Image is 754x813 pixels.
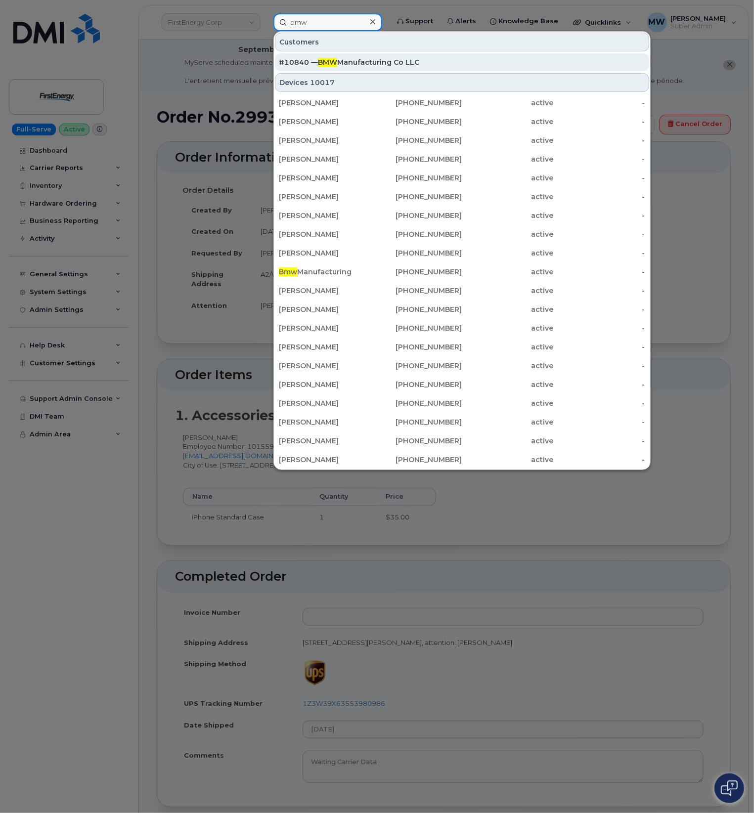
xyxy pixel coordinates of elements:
[553,323,645,333] div: -
[462,229,553,239] div: active
[279,248,370,258] div: [PERSON_NAME]
[462,380,553,389] div: active
[553,192,645,202] div: -
[370,154,462,164] div: [PHONE_NUMBER]
[279,286,370,296] div: [PERSON_NAME]
[462,436,553,446] div: active
[462,361,553,371] div: active
[370,455,462,465] div: [PHONE_NUMBER]
[553,304,645,314] div: -
[553,154,645,164] div: -
[553,436,645,446] div: -
[462,154,553,164] div: active
[279,192,370,202] div: [PERSON_NAME]
[275,53,649,71] a: #10840 —BMWManufacturing Co LLC
[275,94,649,112] a: [PERSON_NAME][PHONE_NUMBER]active-
[553,211,645,220] div: -
[462,173,553,183] div: active
[310,78,335,87] span: 10017
[553,267,645,277] div: -
[275,413,649,431] a: [PERSON_NAME][PHONE_NUMBER]active-
[279,173,370,183] div: [PERSON_NAME]
[462,211,553,220] div: active
[279,342,370,352] div: [PERSON_NAME]
[553,286,645,296] div: -
[553,342,645,352] div: -
[279,455,370,465] div: [PERSON_NAME]
[370,323,462,333] div: [PHONE_NUMBER]
[279,57,645,67] div: #10840 — Manufacturing Co LLC
[279,323,370,333] div: [PERSON_NAME]
[279,361,370,371] div: [PERSON_NAME]
[553,398,645,408] div: -
[275,131,649,149] a: [PERSON_NAME][PHONE_NUMBER]active-
[462,455,553,465] div: active
[553,229,645,239] div: -
[462,417,553,427] div: active
[275,451,649,469] a: [PERSON_NAME][PHONE_NUMBER]active-
[370,135,462,145] div: [PHONE_NUMBER]
[370,398,462,408] div: [PHONE_NUMBER]
[553,248,645,258] div: -
[462,304,553,314] div: active
[553,173,645,183] div: -
[279,436,370,446] div: [PERSON_NAME]
[370,267,462,277] div: [PHONE_NUMBER]
[318,58,337,67] span: BMW
[462,248,553,258] div: active
[275,225,649,243] a: [PERSON_NAME][PHONE_NUMBER]active-
[275,113,649,130] a: [PERSON_NAME][PHONE_NUMBER]active-
[462,192,553,202] div: active
[462,135,553,145] div: active
[370,248,462,258] div: [PHONE_NUMBER]
[279,417,370,427] div: [PERSON_NAME]
[370,211,462,220] div: [PHONE_NUMBER]
[370,417,462,427] div: [PHONE_NUMBER]
[275,263,649,281] a: BmwManufacturing[PHONE_NUMBER]active-
[462,98,553,108] div: active
[279,117,370,127] div: [PERSON_NAME]
[279,398,370,408] div: [PERSON_NAME]
[370,304,462,314] div: [PHONE_NUMBER]
[275,188,649,206] a: [PERSON_NAME][PHONE_NUMBER]active-
[279,380,370,389] div: [PERSON_NAME]
[279,135,370,145] div: [PERSON_NAME]
[553,361,645,371] div: -
[553,417,645,427] div: -
[370,436,462,446] div: [PHONE_NUMBER]
[279,304,370,314] div: [PERSON_NAME]
[275,207,649,224] a: [PERSON_NAME][PHONE_NUMBER]active-
[275,244,649,262] a: [PERSON_NAME][PHONE_NUMBER]active-
[553,455,645,465] div: -
[462,323,553,333] div: active
[370,192,462,202] div: [PHONE_NUMBER]
[553,98,645,108] div: -
[721,780,738,796] img: Open chat
[275,338,649,356] a: [PERSON_NAME][PHONE_NUMBER]active-
[462,286,553,296] div: active
[275,282,649,300] a: [PERSON_NAME][PHONE_NUMBER]active-
[279,267,370,277] div: Manufacturing
[275,73,649,92] div: Devices
[370,98,462,108] div: [PHONE_NUMBER]
[370,229,462,239] div: [PHONE_NUMBER]
[279,211,370,220] div: [PERSON_NAME]
[553,117,645,127] div: -
[462,117,553,127] div: active
[279,154,370,164] div: [PERSON_NAME]
[275,394,649,412] a: [PERSON_NAME][PHONE_NUMBER]active-
[462,342,553,352] div: active
[370,361,462,371] div: [PHONE_NUMBER]
[370,173,462,183] div: [PHONE_NUMBER]
[370,286,462,296] div: [PHONE_NUMBER]
[370,342,462,352] div: [PHONE_NUMBER]
[553,135,645,145] div: -
[275,169,649,187] a: [PERSON_NAME][PHONE_NUMBER]active-
[462,267,553,277] div: active
[279,229,370,239] div: [PERSON_NAME]
[553,380,645,389] div: -
[275,319,649,337] a: [PERSON_NAME][PHONE_NUMBER]active-
[275,432,649,450] a: [PERSON_NAME][PHONE_NUMBER]active-
[279,98,370,108] div: [PERSON_NAME]
[275,33,649,51] div: Customers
